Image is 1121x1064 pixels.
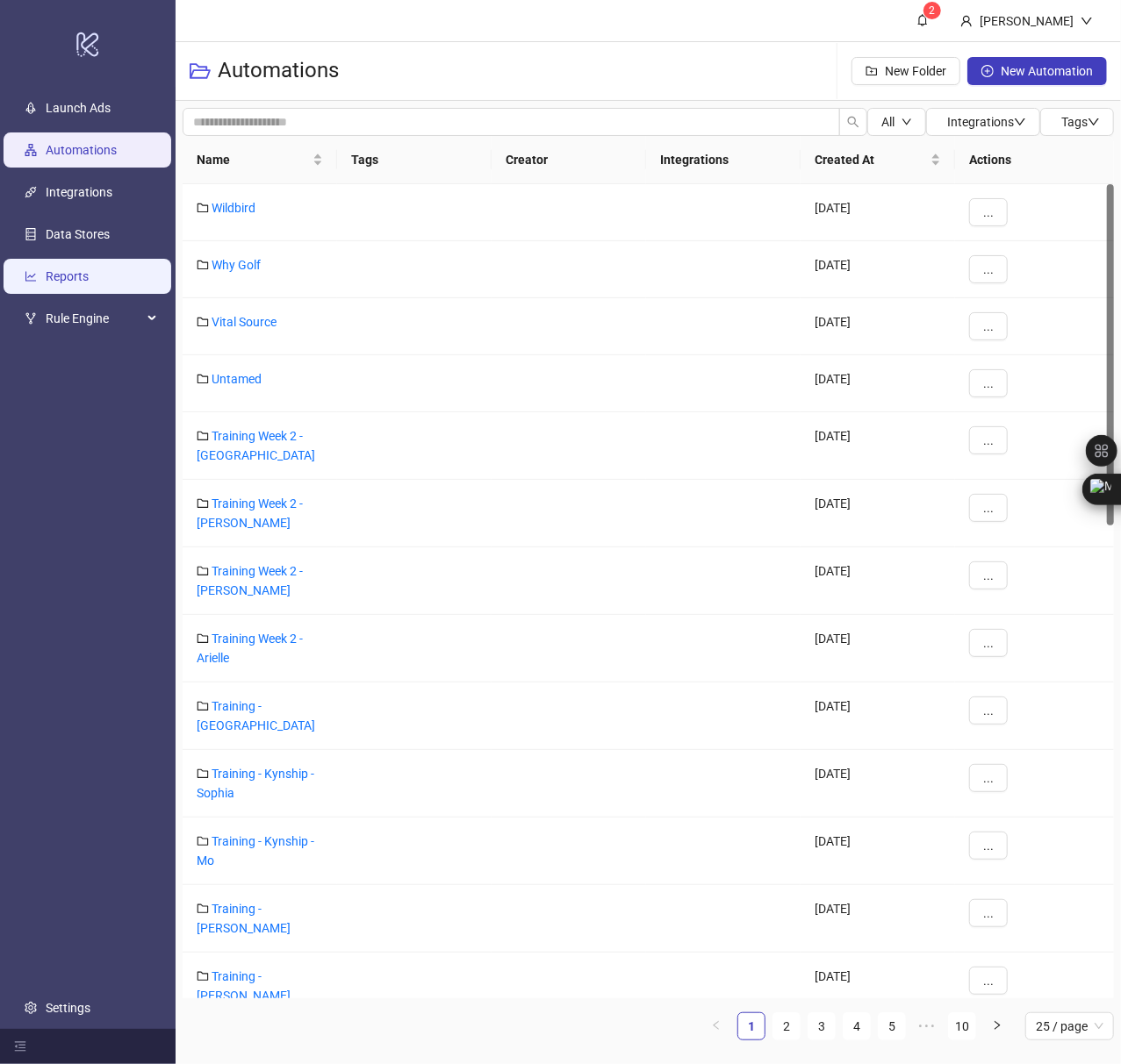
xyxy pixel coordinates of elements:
[1014,116,1026,128] span: down
[801,480,955,547] div: [DATE]
[801,885,955,953] div: [DATE]
[969,561,1008,589] button: ...
[190,61,211,82] span: folder-open
[46,1001,90,1015] a: Settings
[923,2,941,19] sup: 2
[212,258,261,272] a: Why Golf
[197,632,303,665] a: Training Week 2 - Arielle
[983,319,994,333] span: ...
[947,115,1026,129] span: Integrations
[773,1013,800,1039] a: 2
[983,1012,1011,1040] li: Next Page
[847,116,859,128] span: search
[197,259,209,271] span: folder
[197,429,315,462] a: Training Week 2 - [GEOGRAPHIC_DATA]
[926,108,1040,136] button: Integrationsdown
[969,629,1008,657] button: ...
[197,202,209,214] span: folder
[969,832,1008,860] button: ...
[983,771,994,785] span: ...
[702,1012,730,1040] li: Previous Page
[46,301,142,336] span: Rule Engine
[983,205,994,219] span: ...
[949,1013,975,1039] a: 10
[867,108,926,136] button: Alldown
[983,376,994,390] span: ...
[801,750,955,818] div: [DATE]
[866,65,878,77] span: folder-add
[197,700,209,712] span: folder
[1088,116,1100,128] span: down
[197,768,209,780] span: folder
[844,1013,870,1039] a: 4
[1001,64,1093,78] span: New Automation
[967,57,1107,85] button: New Automation
[212,201,255,215] a: Wildbird
[801,547,955,615] div: [DATE]
[801,953,955,1020] div: [DATE]
[808,1013,835,1039] a: 3
[852,57,960,85] button: New Folder
[955,136,1114,184] th: Actions
[969,312,1008,340] button: ...
[879,1013,905,1039] a: 5
[843,1012,871,1040] li: 4
[737,1012,765,1040] li: 1
[969,426,1008,454] button: ...
[948,1012,976,1040] li: 10
[1025,1012,1114,1040] div: Page Size
[197,970,209,982] span: folder
[801,412,955,480] div: [DATE]
[801,615,955,682] div: [DATE]
[197,564,303,597] a: Training Week 2 - [PERSON_NAME]
[969,696,1008,725] button: ...
[881,115,895,129] span: All
[46,143,117,157] a: Automations
[197,497,209,510] span: folder
[197,632,209,645] span: folder
[197,834,314,868] a: Training - Kynship - Mo
[801,818,955,885] div: [DATE]
[218,57,339,85] h3: Automations
[902,117,912,127] span: down
[492,136,646,184] th: Creator
[46,185,112,199] a: Integrations
[983,839,994,853] span: ...
[885,64,946,78] span: New Folder
[14,1040,26,1053] span: menu-fold
[969,198,1008,226] button: ...
[815,150,927,169] span: Created At
[969,764,1008,792] button: ...
[983,636,994,650] span: ...
[25,312,37,325] span: fork
[197,430,209,442] span: folder
[646,136,801,184] th: Integrations
[197,767,314,800] a: Training - Kynship - Sophia
[1081,15,1093,27] span: down
[801,682,955,750] div: [DATE]
[801,136,955,184] th: Created At
[801,298,955,355] div: [DATE]
[183,136,337,184] th: Name
[983,568,994,582] span: ...
[1061,115,1100,129] span: Tags
[197,150,309,169] span: Name
[969,967,1008,995] button: ...
[197,373,209,385] span: folder
[702,1012,730,1040] button: left
[992,1020,1002,1031] span: right
[197,565,209,577] span: folder
[46,269,89,283] a: Reports
[913,1012,941,1040] span: •••
[969,255,1008,283] button: ...
[983,1012,1011,1040] button: right
[983,703,994,718] span: ...
[801,355,955,412] div: [DATE]
[983,433,994,447] span: ...
[197,496,303,530] a: Training Week 2 - [PERSON_NAME]
[212,315,277,329] a: Vital Source
[878,1012,906,1040] li: 5
[916,14,929,26] span: bell
[973,11,1081,31] div: [PERSON_NAME]
[1040,108,1114,136] button: Tagsdown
